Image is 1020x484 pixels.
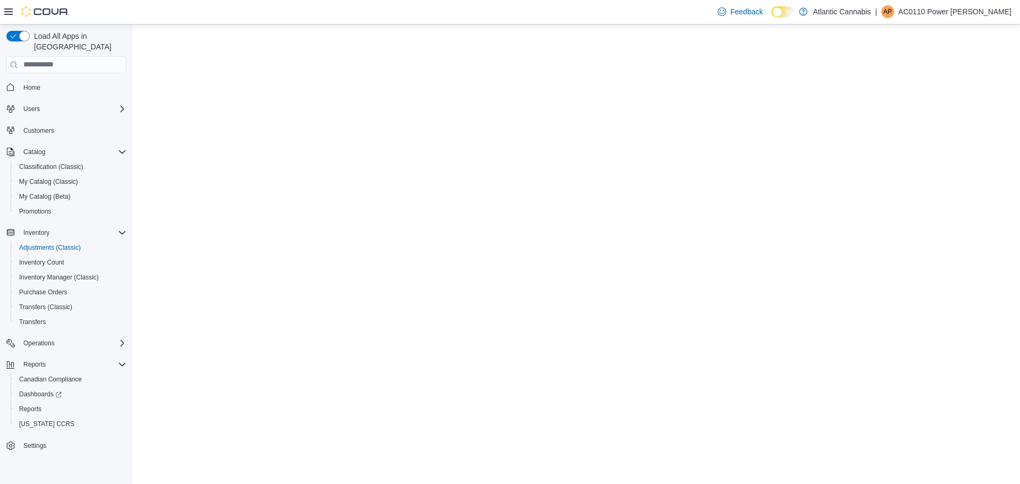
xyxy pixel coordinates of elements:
[19,146,126,158] span: Catalog
[15,190,126,203] span: My Catalog (Beta)
[11,255,131,270] button: Inventory Count
[15,175,82,188] a: My Catalog (Classic)
[19,163,83,171] span: Classification (Classic)
[881,5,894,18] div: AC0110 Power Mike
[19,243,81,252] span: Adjustments (Classic)
[2,225,131,240] button: Inventory
[19,303,72,311] span: Transfers (Classic)
[15,403,126,415] span: Reports
[19,273,99,282] span: Inventory Manager (Classic)
[23,148,45,156] span: Catalog
[11,315,131,329] button: Transfers
[19,81,126,94] span: Home
[898,5,1011,18] p: AC0110 Power [PERSON_NAME]
[11,387,131,402] a: Dashboards
[23,339,55,347] span: Operations
[2,123,131,138] button: Customers
[15,241,85,254] a: Adjustments (Classic)
[15,256,126,269] span: Inventory Count
[19,103,44,115] button: Users
[19,337,59,350] button: Operations
[11,240,131,255] button: Adjustments (Classic)
[19,375,82,384] span: Canadian Compliance
[23,228,49,237] span: Inventory
[11,159,131,174] button: Classification (Classic)
[2,336,131,351] button: Operations
[11,402,131,417] button: Reports
[15,373,86,386] a: Canadian Compliance
[15,388,66,401] a: Dashboards
[15,301,76,313] a: Transfers (Classic)
[15,418,126,430] span: Washington CCRS
[15,256,69,269] a: Inventory Count
[2,145,131,159] button: Catalog
[19,420,74,428] span: [US_STATE] CCRS
[6,75,126,481] nav: Complex example
[19,288,67,296] span: Purchase Orders
[11,189,131,204] button: My Catalog (Beta)
[713,1,767,22] a: Feedback
[15,271,126,284] span: Inventory Manager (Classic)
[11,270,131,285] button: Inventory Manager (Classic)
[23,441,46,450] span: Settings
[15,175,126,188] span: My Catalog (Classic)
[23,105,40,113] span: Users
[19,258,64,267] span: Inventory Count
[883,5,892,18] span: AP
[15,373,126,386] span: Canadian Compliance
[2,438,131,453] button: Settings
[19,439,50,452] a: Settings
[771,6,794,18] input: Dark Mode
[19,124,126,137] span: Customers
[23,83,40,92] span: Home
[15,160,88,173] a: Classification (Classic)
[23,360,46,369] span: Reports
[11,372,131,387] button: Canadian Compliance
[19,103,126,115] span: Users
[19,192,71,201] span: My Catalog (Beta)
[15,241,126,254] span: Adjustments (Classic)
[19,226,54,239] button: Inventory
[15,388,126,401] span: Dashboards
[15,418,79,430] a: [US_STATE] CCRS
[15,403,46,415] a: Reports
[19,390,62,398] span: Dashboards
[19,337,126,350] span: Operations
[19,226,126,239] span: Inventory
[875,5,877,18] p: |
[15,271,103,284] a: Inventory Manager (Classic)
[2,357,131,372] button: Reports
[11,285,131,300] button: Purchase Orders
[19,358,126,371] span: Reports
[11,300,131,315] button: Transfers (Classic)
[2,80,131,95] button: Home
[19,146,49,158] button: Catalog
[15,316,50,328] a: Transfers
[15,286,72,299] a: Purchase Orders
[19,405,41,413] span: Reports
[15,160,126,173] span: Classification (Classic)
[2,101,131,116] button: Users
[813,5,871,18] p: Atlantic Cannabis
[11,417,131,431] button: [US_STATE] CCRS
[15,286,126,299] span: Purchase Orders
[15,205,56,218] a: Promotions
[15,205,126,218] span: Promotions
[19,177,78,186] span: My Catalog (Classic)
[21,6,69,17] img: Cova
[11,204,131,219] button: Promotions
[15,190,75,203] a: My Catalog (Beta)
[730,6,763,17] span: Feedback
[19,358,50,371] button: Reports
[19,124,58,137] a: Customers
[19,81,45,94] a: Home
[15,316,126,328] span: Transfers
[11,174,131,189] button: My Catalog (Classic)
[19,207,52,216] span: Promotions
[23,126,54,135] span: Customers
[30,31,126,52] span: Load All Apps in [GEOGRAPHIC_DATA]
[15,301,126,313] span: Transfers (Classic)
[19,439,126,452] span: Settings
[19,318,46,326] span: Transfers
